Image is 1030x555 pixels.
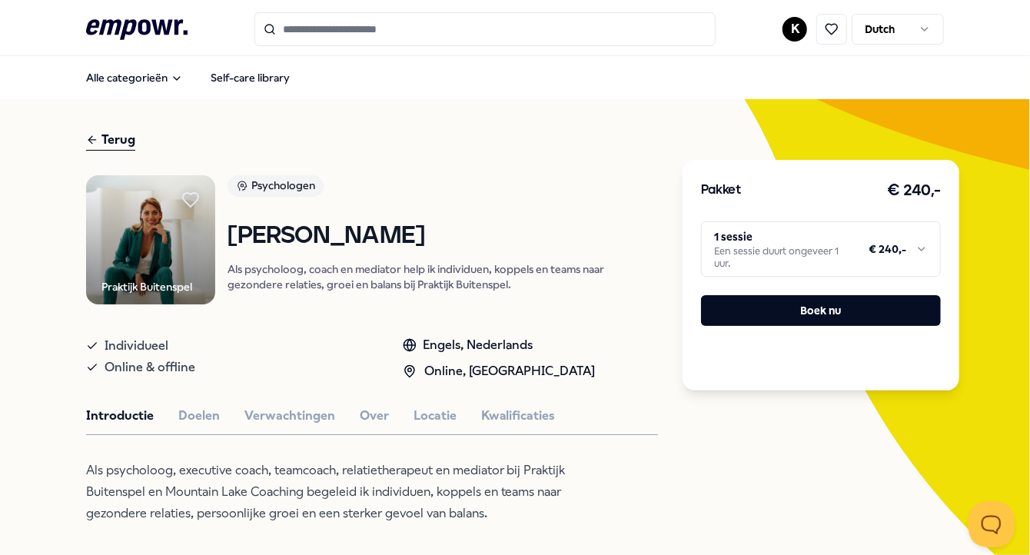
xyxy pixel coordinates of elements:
[782,17,807,42] button: K
[701,295,941,326] button: Boek nu
[105,335,168,357] span: Individueel
[888,178,942,203] h3: € 240,-
[360,406,389,426] button: Over
[481,406,556,426] button: Kwalificaties
[74,62,302,93] nav: Main
[228,223,658,250] h1: [PERSON_NAME]
[198,62,302,93] a: Self-care library
[403,361,595,381] div: Online, [GEOGRAPHIC_DATA]
[178,406,220,426] button: Doelen
[228,175,658,202] a: Psychologen
[228,261,658,292] p: Als psycholoog, coach en mediator help ik individuen, koppels en teams naar gezondere relaties, g...
[414,406,457,426] button: Locatie
[86,406,154,426] button: Introductie
[105,357,195,378] span: Online & offline
[101,278,192,295] div: Praktijk Buitenspel
[228,175,324,197] div: Psychologen
[86,460,586,524] p: Als psycholoog, executive coach, teamcoach, relatietherapeut en mediator bij Praktijk Buitenspel ...
[701,181,741,201] h3: Pakket
[244,406,335,426] button: Verwachtingen
[969,501,1015,547] iframe: Help Scout Beacon - Open
[74,62,195,93] button: Alle categorieën
[86,175,216,305] img: Product Image
[254,12,716,46] input: Search for products, categories or subcategories
[403,335,595,355] div: Engels, Nederlands
[86,130,135,151] div: Terug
